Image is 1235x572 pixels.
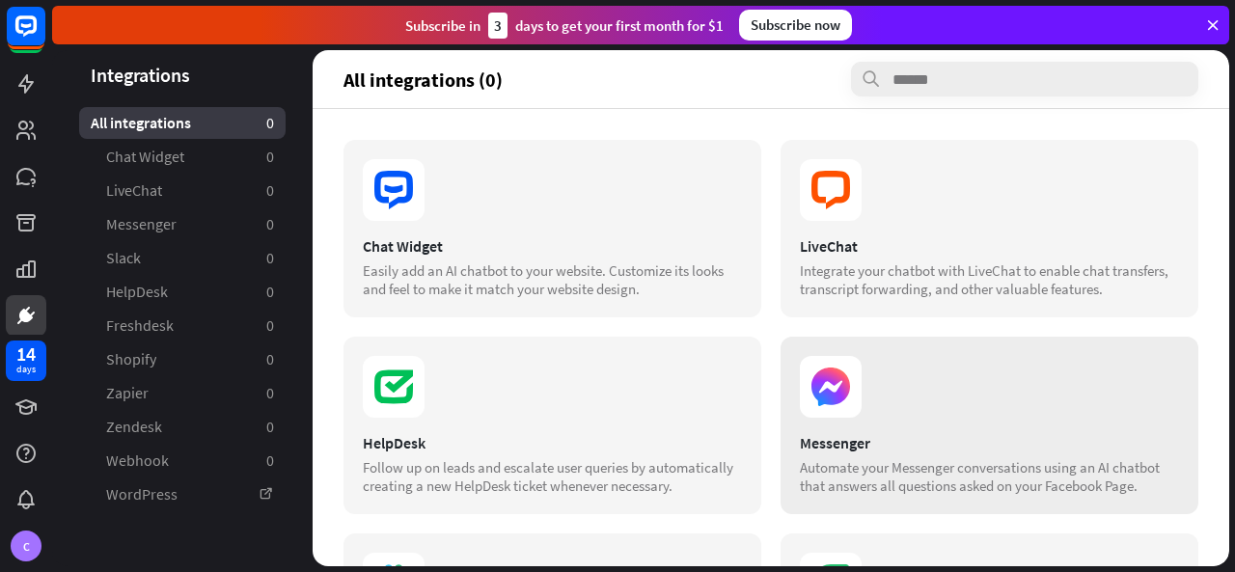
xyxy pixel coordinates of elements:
[266,180,274,201] aside: 0
[266,450,274,471] aside: 0
[488,13,508,39] div: 3
[800,458,1179,495] div: Automate your Messenger conversations using an AI chatbot that answers all questions asked on you...
[79,276,286,308] a: HelpDesk 0
[79,208,286,240] a: Messenger 0
[266,315,274,336] aside: 0
[106,315,174,336] span: Freshdesk
[16,363,36,376] div: days
[52,62,313,88] header: Integrations
[79,242,286,274] a: Slack 0
[106,248,141,268] span: Slack
[343,62,1198,96] section: All integrations (0)
[15,8,73,66] button: Open LiveChat chat widget
[800,261,1179,298] div: Integrate your chatbot with LiveChat to enable chat transfers, transcript forwarding, and other v...
[739,10,852,41] div: Subscribe now
[106,417,162,437] span: Zendesk
[363,433,742,452] div: HelpDesk
[91,113,191,133] span: All integrations
[16,345,36,363] div: 14
[800,433,1179,452] div: Messenger
[79,377,286,409] a: Zapier 0
[6,340,46,381] a: 14 days
[266,383,274,403] aside: 0
[106,282,168,302] span: HelpDesk
[106,180,162,201] span: LiveChat
[266,349,274,369] aside: 0
[79,343,286,375] a: Shopify 0
[363,236,742,256] div: Chat Widget
[79,141,286,173] a: Chat Widget 0
[79,445,286,477] a: Webhook 0
[266,147,274,167] aside: 0
[106,349,156,369] span: Shopify
[266,214,274,234] aside: 0
[106,147,184,167] span: Chat Widget
[79,175,286,206] a: LiveChat 0
[11,531,41,561] div: C
[106,383,149,403] span: Zapier
[266,417,274,437] aside: 0
[266,248,274,268] aside: 0
[800,236,1179,256] div: LiveChat
[106,450,169,471] span: Webhook
[79,411,286,443] a: Zendesk 0
[363,261,742,298] div: Easily add an AI chatbot to your website. Customize its looks and feel to make it match your webs...
[79,310,286,341] a: Freshdesk 0
[266,282,274,302] aside: 0
[79,478,286,510] a: WordPress
[106,214,177,234] span: Messenger
[363,458,742,495] div: Follow up on leads and escalate user queries by automatically creating a new HelpDesk ticket when...
[266,113,274,133] aside: 0
[405,13,724,39] div: Subscribe in days to get your first month for $1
